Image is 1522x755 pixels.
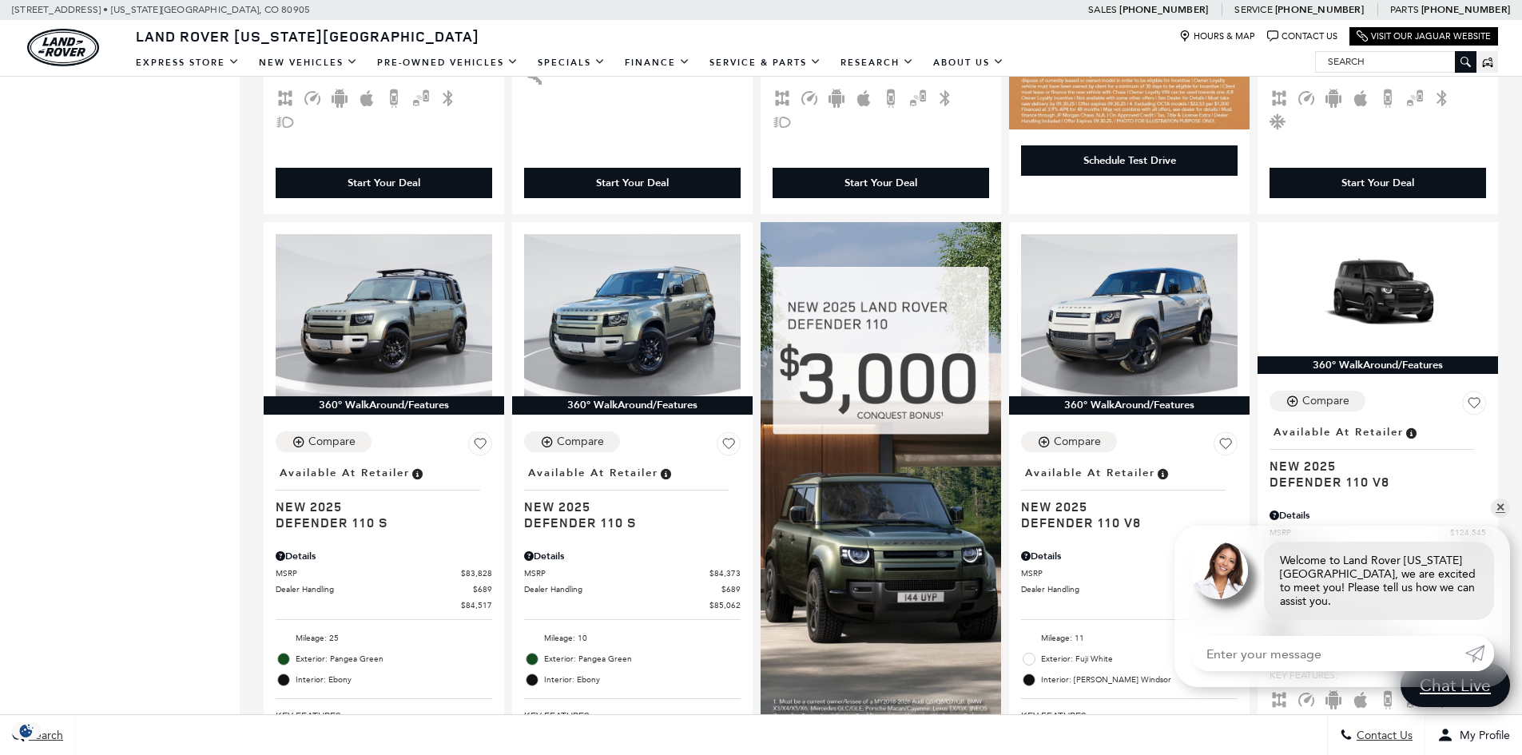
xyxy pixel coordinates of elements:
[330,91,349,102] span: Android Auto
[276,234,492,396] img: 2025 LAND ROVER Defender 110 S
[1275,3,1364,16] a: [PHONE_NUMBER]
[1264,542,1494,620] div: Welcome to Land Rover [US_STATE][GEOGRAPHIC_DATA], we are excited to meet you! Please tell us how...
[276,499,480,515] span: New 2025
[439,91,458,102] span: Bluetooth
[1270,693,1289,704] span: AWD
[1351,693,1370,704] span: Apple Car-Play
[1258,356,1498,374] div: 360° WalkAround/Features
[1465,636,1494,671] a: Submit
[524,599,741,611] a: $85,062
[1083,153,1176,168] div: Schedule Test Drive
[276,707,492,725] span: Key Features :
[1316,52,1476,71] input: Search
[27,29,99,66] img: Land Rover
[1390,4,1419,15] span: Parts
[276,567,461,579] span: MSRP
[524,583,721,595] span: Dealer Handling
[1021,431,1117,452] button: Compare Vehicle
[1297,91,1316,102] span: Adaptive Cruise Control
[276,91,295,102] span: AWD
[524,567,709,579] span: MSRP
[1421,3,1510,16] a: [PHONE_NUMBER]
[276,567,492,579] a: MSRP $83,828
[1021,549,1238,563] div: Pricing Details - Defender 110 V8
[1190,636,1465,671] input: Enter your message
[881,91,900,102] span: Backup Camera
[936,91,955,102] span: Bluetooth
[524,549,741,563] div: Pricing Details - Defender 110 S
[276,628,492,649] li: Mileage: 25
[468,431,492,462] button: Save Vehicle
[276,515,480,530] span: Defender 110 S
[473,583,492,595] span: $689
[27,29,99,66] a: land-rover
[800,91,819,102] span: Adaptive Cruise Control
[524,462,741,530] a: Available at RetailerNew 2025Defender 110 S
[908,91,928,102] span: Blind Spot Monitor
[1234,4,1272,15] span: Service
[1302,394,1349,408] div: Compare
[544,672,741,688] span: Interior: Ebony
[1405,91,1425,102] span: Blind Spot Monitor
[411,91,431,102] span: Blind Spot Monitor
[528,49,615,77] a: Specials
[1021,145,1238,176] div: Schedule Test Drive
[1405,693,1425,704] span: Blind Spot Monitor
[1025,464,1155,482] span: Available at Retailer
[136,26,479,46] span: Land Rover [US_STATE][GEOGRAPHIC_DATA]
[1179,30,1255,42] a: Hours & Map
[276,599,492,611] a: $84,517
[126,26,489,46] a: Land Rover [US_STATE][GEOGRAPHIC_DATA]
[410,464,424,482] span: Vehicle is in stock and ready for immediate delivery. Due to demand, availability is subject to c...
[700,49,831,77] a: Service & Parts
[773,115,792,126] span: Fog Lights
[357,91,376,102] span: Apple Car-Play
[1453,729,1510,742] span: My Profile
[1267,30,1337,42] a: Contact Us
[276,168,492,198] div: Start Your Deal
[1155,464,1170,482] span: Vehicle is in stock and ready for immediate delivery. Due to demand, availability is subject to c...
[1021,234,1238,396] img: 2025 LAND ROVER Defender 110 V8
[461,567,492,579] span: $83,828
[827,91,846,102] span: Android Auto
[126,49,249,77] a: EXPRESS STORE
[1353,729,1413,742] span: Contact Us
[348,176,420,190] div: Start Your Deal
[1357,30,1491,42] a: Visit Our Jaguar Website
[1021,583,1238,595] a: Dealer Handling $689
[831,49,924,77] a: Research
[1270,508,1486,523] div: Pricing Details - Defender 110 V8
[1021,707,1238,725] span: Key Features :
[524,515,729,530] span: Defender 110 S
[524,168,741,198] div: Start Your Deal
[1021,567,1238,579] a: MSRP $118,095
[524,583,741,595] a: Dealer Handling $689
[773,168,989,198] div: Start Your Deal
[1425,715,1522,755] button: Open user profile menu
[524,707,741,725] span: Key Features :
[1378,693,1397,704] span: Backup Camera
[1190,542,1248,599] img: Agent profile photo
[8,722,45,739] img: Opt-Out Icon
[461,599,492,611] span: $84,517
[1324,693,1343,704] span: Android Auto
[1009,396,1250,414] div: 360° WalkAround/Features
[1270,168,1486,198] div: Start Your Deal
[368,49,528,77] a: Pre-Owned Vehicles
[854,91,873,102] span: Apple Car-Play
[524,431,620,452] button: Compare Vehicle
[1324,91,1343,102] span: Android Auto
[524,567,741,579] a: MSRP $84,373
[512,396,753,414] div: 360° WalkAround/Features
[844,176,917,190] div: Start Your Deal
[1119,3,1208,16] a: [PHONE_NUMBER]
[615,49,700,77] a: Finance
[721,583,741,595] span: $689
[308,435,356,449] div: Compare
[528,464,658,482] span: Available at Retailer
[276,549,492,563] div: Pricing Details - Defender 110 S
[596,176,669,190] div: Start Your Deal
[1404,423,1418,441] span: Vehicle is in stock and ready for immediate delivery. Due to demand, availability is subject to c...
[280,464,410,482] span: Available at Retailer
[1021,628,1238,649] li: Mileage: 11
